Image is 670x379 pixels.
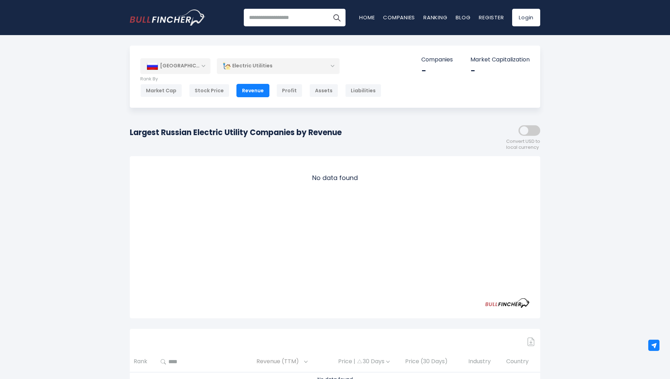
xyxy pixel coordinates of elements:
[130,127,342,138] h1: Largest Russian Electric Utility Companies by Revenue
[309,84,338,97] div: Assets
[421,56,453,64] p: Companies
[421,65,453,76] div: -
[502,352,540,372] th: Country
[506,139,540,151] span: Convert USD to local currency
[140,167,530,189] div: No data found
[512,9,540,26] a: Login
[470,65,530,76] div: -
[217,58,340,74] div: Electric Utilities
[479,14,504,21] a: Register
[140,58,210,74] div: [GEOGRAPHIC_DATA]
[236,84,269,97] div: Revenue
[456,14,470,21] a: Blog
[345,84,381,97] div: Liabilities
[256,356,302,367] span: Revenue (TTM)
[130,9,206,26] img: Bullfincher logo
[383,14,415,21] a: Companies
[330,358,397,365] div: Price | 30 Days
[130,352,157,372] th: Rank
[423,14,447,21] a: Ranking
[401,352,464,372] th: Price (30 Days)
[470,56,530,64] p: Market Capitalization
[359,14,375,21] a: Home
[130,9,205,26] a: Go to homepage
[140,76,381,82] p: Rank By
[464,352,502,372] th: Industry
[189,84,229,97] div: Stock Price
[140,84,182,97] div: Market Cap
[328,9,346,26] button: Search
[276,84,302,97] div: Profit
